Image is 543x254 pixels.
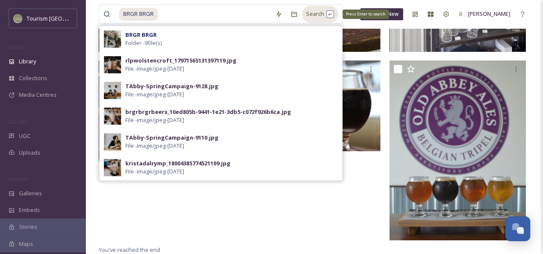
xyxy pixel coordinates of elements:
div: rlpwolstencroft_17971565131397119.jpg [125,57,237,65]
span: Collections [19,74,47,82]
span: Maps [19,240,33,248]
span: File - image/jpeg - [DATE] [125,116,184,124]
div: TAbby-SpringCampaign-9110.jpg [125,134,218,142]
span: File - image/jpeg - [DATE] [125,167,184,176]
span: Tourism [GEOGRAPHIC_DATA] [27,14,103,22]
span: Embeds [19,206,40,214]
img: 3fe5d605-cc95-4238-9845-817b735595b8.jpg [104,133,121,150]
span: File - image/jpeg - [DATE] [125,90,184,99]
span: File - image/jpeg - [DATE] [125,65,184,73]
a: What's New [360,8,403,20]
span: Uploads [19,149,40,157]
span: Media Centres [19,91,57,99]
img: 77d779bf-2618-4aa5-8162-e79394d5bcac.jpg [104,56,121,73]
strong: BRGR BRGR [125,31,157,39]
div: Search [302,6,338,22]
span: Galleries [19,189,42,197]
span: You've reached the end [99,246,160,254]
a: [PERSON_NAME] [454,6,515,22]
img: f08c003d-7ac9-4b7d-b3c4-62b5d19fedf1.jpg [104,82,121,99]
img: 541738a9-25d6-4dc7-abd1-7b3f1ba5a75d.jpg [104,30,121,48]
div: kristadalrymp_18004385774521109.jpg [125,159,231,167]
button: Open Chat [505,216,530,241]
div: TAbby-SpringCampaign-9128.jpg [125,82,218,90]
span: WIDGETS [9,176,28,182]
span: Library [19,57,36,66]
img: dbfa5ada-eb40-4f15-b284-c80d965e68e7.jpg [104,159,121,176]
span: BRGR BRGR [119,8,158,20]
img: BreweriesHops_OldAbbeyAles_09.JPG [389,60,526,240]
span: UGC [19,132,30,140]
img: oldabbeyales_instagram.jpg [99,60,235,162]
span: [PERSON_NAME] [468,10,510,18]
img: 05289cbc-b88e-4ad1-ab36-2a268096c40d.jpg [104,108,121,125]
span: MEDIA [9,44,24,51]
span: File - image/jpeg - [DATE] [125,142,184,150]
span: Folder - 9 file(s) [125,39,162,47]
img: Abbotsford_Snapsea.png [14,14,22,23]
div: Press Enter to search [343,9,389,19]
span: COLLECT [9,119,27,125]
span: Stories [19,223,37,231]
div: brgrbrgrbeers_10ed805b-9441-1e21-3db5-c072f926b6ca.jpg [125,108,291,116]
